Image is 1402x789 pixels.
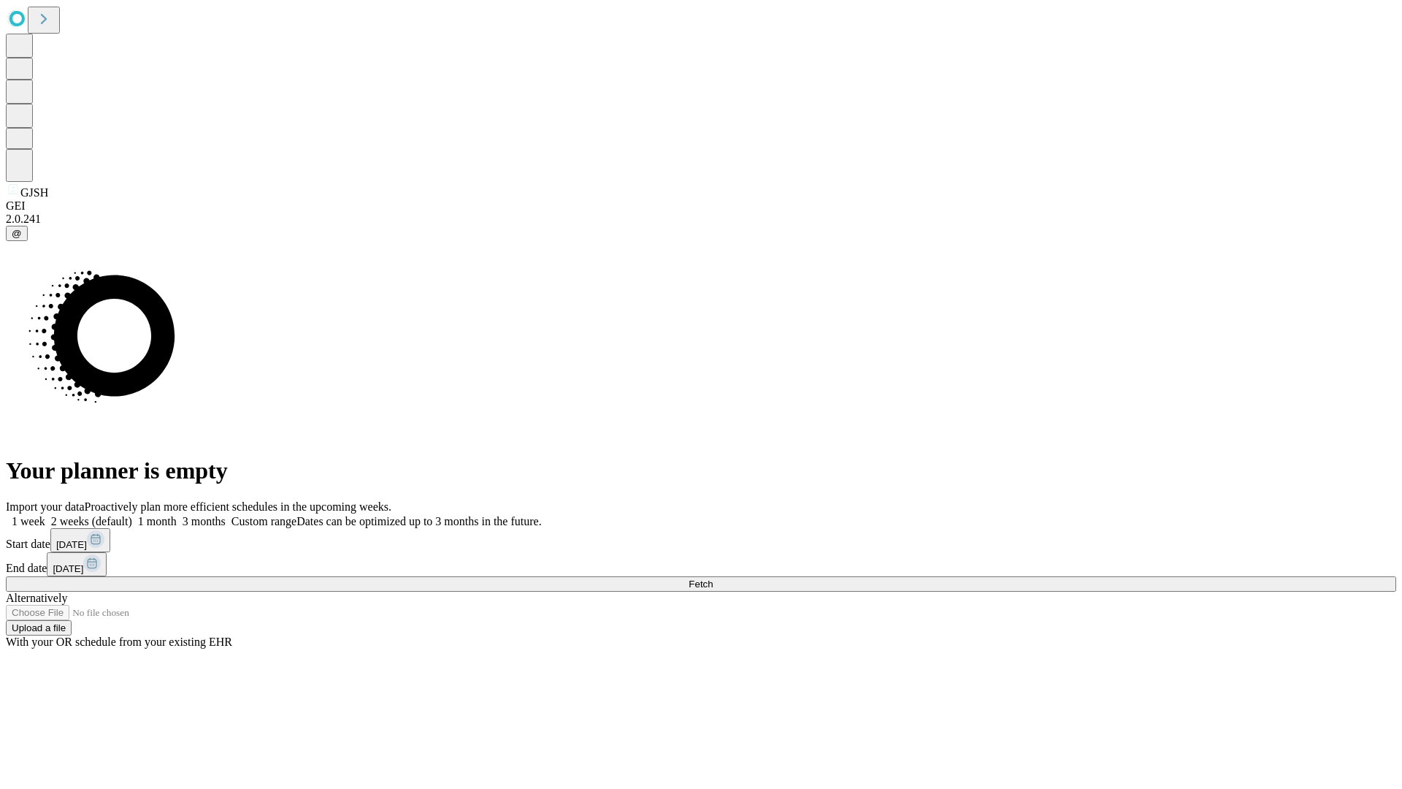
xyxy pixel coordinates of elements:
span: 2 weeks (default) [51,515,132,527]
span: Alternatively [6,592,67,604]
div: 2.0.241 [6,213,1396,226]
span: Proactively plan more efficient schedules in the upcoming weeks. [85,500,391,513]
span: [DATE] [56,539,87,550]
div: GEI [6,199,1396,213]
div: Start date [6,528,1396,552]
span: With your OR schedule from your existing EHR [6,636,232,648]
button: Fetch [6,576,1396,592]
span: Dates can be optimized up to 3 months in the future. [296,515,541,527]
span: 1 month [138,515,177,527]
button: [DATE] [50,528,110,552]
button: [DATE] [47,552,107,576]
span: Import your data [6,500,85,513]
div: End date [6,552,1396,576]
h1: Your planner is empty [6,457,1396,484]
span: Custom range [231,515,296,527]
span: @ [12,228,22,239]
span: [DATE] [53,563,83,574]
span: GJSH [20,186,48,199]
span: Fetch [689,579,713,590]
button: @ [6,226,28,241]
span: 1 week [12,515,45,527]
button: Upload a file [6,620,72,636]
span: 3 months [183,515,226,527]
